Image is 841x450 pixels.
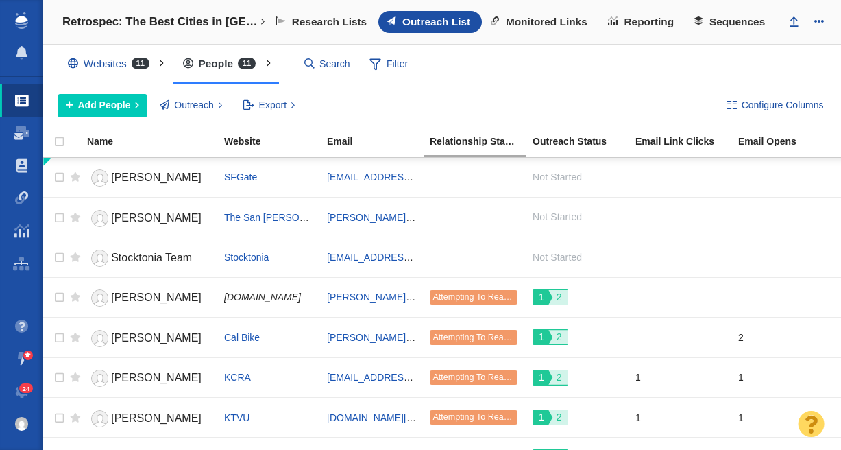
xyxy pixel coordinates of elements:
span: Add People [78,98,131,113]
a: Stocktonia [224,252,269,263]
h4: Retrospec: The Best Cities in [GEOGRAPHIC_DATA] for Beginning Bikers [62,15,260,29]
a: Outreach List [378,11,482,33]
a: Research Lists [267,11,378,33]
a: Sequences [685,11,777,33]
img: 61f477734bf3dd72b3fb3a7a83fcc915 [15,417,29,431]
a: Email Opens [738,137,840,148]
td: Attempting To Reach (1 try) [424,318,526,357]
span: [PERSON_NAME] [111,412,202,424]
div: Email [327,137,428,146]
button: Outreach [152,94,230,117]
td: Attempting To Reach (1 try) [424,277,526,317]
a: Name [87,137,223,148]
a: [PERSON_NAME][EMAIL_ADDRESS][PERSON_NAME][DOMAIN_NAME] [327,292,648,303]
img: buzzstream_logo_iconsimple.png [15,12,27,29]
td: Attempting To Reach (1 try) [424,397,526,437]
span: [PERSON_NAME] [111,332,202,344]
a: Website [224,137,326,148]
a: [EMAIL_ADDRESS][PERSON_NAME][DOMAIN_NAME] [327,372,568,383]
a: [PERSON_NAME][EMAIL_ADDRESS][DOMAIN_NAME] [327,332,568,343]
a: [PERSON_NAME] [87,366,212,390]
div: Name [87,137,223,146]
a: Monitored Links [482,11,599,33]
a: Email [327,137,428,148]
span: Reporting [624,16,674,28]
span: Export [259,98,287,113]
div: Websites [58,48,166,80]
span: Attempting To Reach (1 try) [432,412,537,422]
span: Monitored Links [506,16,587,28]
a: [PERSON_NAME] [87,206,212,230]
span: Filter [361,51,416,78]
a: [DOMAIN_NAME][EMAIL_ADDRESS][PERSON_NAME][DOMAIN_NAME] [327,412,645,423]
span: [DOMAIN_NAME] [224,292,301,303]
span: [PERSON_NAME] [111,372,202,383]
a: The San [PERSON_NAME] Valley Sun [224,212,390,223]
div: Email Opens [738,137,840,146]
span: [PERSON_NAME] [111,292,202,303]
a: [PERSON_NAME] [87,166,212,190]
a: [PERSON_NAME] [87,327,212,351]
a: [PERSON_NAME] [87,286,212,310]
div: 1 [635,363,726,392]
td: Attempting To Reach (1 try) [424,357,526,397]
input: Search [299,52,356,76]
div: 1 [738,363,829,392]
span: [PERSON_NAME] [111,171,202,183]
span: Attempting To Reach (1 try) [432,372,537,382]
a: SFGate [224,171,257,182]
div: Website [224,137,326,146]
span: Attempting To Reach (1 try) [432,292,537,302]
div: 2 [738,322,829,352]
a: [PERSON_NAME][EMAIL_ADDRESS][DOMAIN_NAME] [327,212,568,223]
div: Outreach Status [533,137,634,146]
span: Attempting To Reach (1 try) [432,333,537,342]
div: 1 [738,403,829,432]
span: Outreach [174,98,214,113]
a: Outreach Status [533,137,634,148]
span: [PERSON_NAME] [111,212,202,224]
a: Reporting [599,11,685,33]
a: KTVU [224,412,249,423]
div: Email Link Clicks [635,137,737,146]
button: Export [235,94,303,117]
a: Relationship Stage [430,137,531,148]
a: [EMAIL_ADDRESS][DOMAIN_NAME] [327,171,489,182]
a: KCRA [224,372,251,383]
span: Sequences [709,16,765,28]
a: [EMAIL_ADDRESS][DOMAIN_NAME] [327,252,489,263]
button: Add People [58,94,147,117]
a: Stocktonia Team [87,246,212,270]
span: Stocktonia Team [111,252,192,263]
span: 11 [132,58,149,69]
span: Configure Columns [742,98,824,113]
div: 1 [635,403,726,432]
button: Configure Columns [719,94,831,117]
a: Email Link Clicks [635,137,737,148]
a: Cal Bike [224,332,260,343]
div: Relationship Stage [430,137,531,146]
span: 24 [19,383,34,394]
span: Research Lists [292,16,367,28]
span: Outreach List [402,16,470,28]
a: [PERSON_NAME] [87,407,212,431]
